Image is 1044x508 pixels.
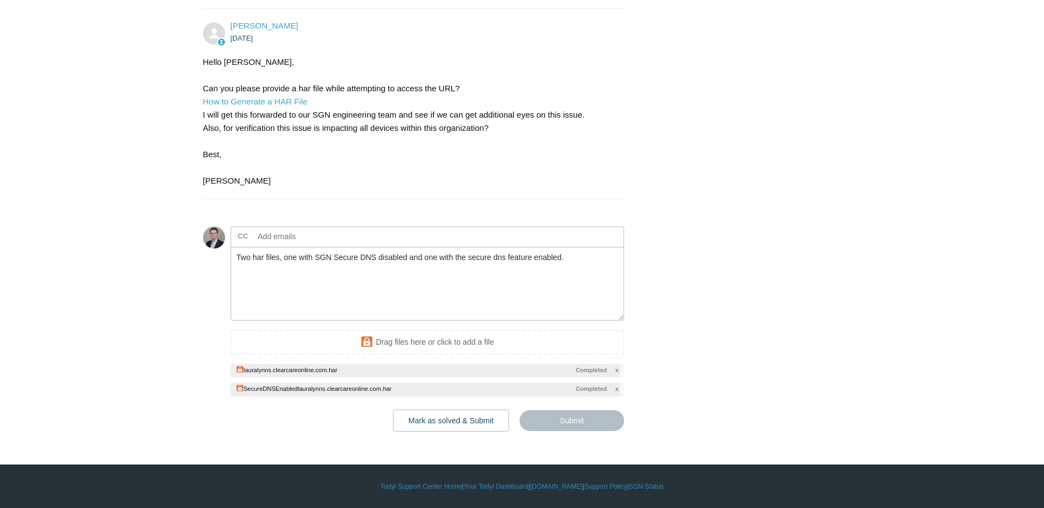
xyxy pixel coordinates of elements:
a: SGN Status [629,482,664,492]
a: Todyl Support Center Home [380,482,462,492]
label: CC [238,228,248,245]
textarea: Add your reply [231,247,625,321]
span: x [615,384,619,394]
a: How to Generate a HAR File [203,97,308,106]
span: Kris Haire [231,21,298,30]
span: x [615,366,619,375]
button: Mark as solved & Submit [393,410,509,432]
div: Hello [PERSON_NAME], Can you please provide a har file while attempting to access the URL? I will... [203,56,614,187]
span: Completed [576,366,607,375]
input: Add emails [254,228,372,245]
a: [DOMAIN_NAME] [530,482,583,492]
a: Your Todyl Dashboard [463,482,528,492]
div: | | | | [203,482,841,492]
a: [PERSON_NAME] [231,21,298,30]
time: 09/11/2025, 10:33 [231,34,253,42]
a: Support Policy [584,482,627,492]
span: Completed [576,384,607,394]
input: Submit [520,410,624,431]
